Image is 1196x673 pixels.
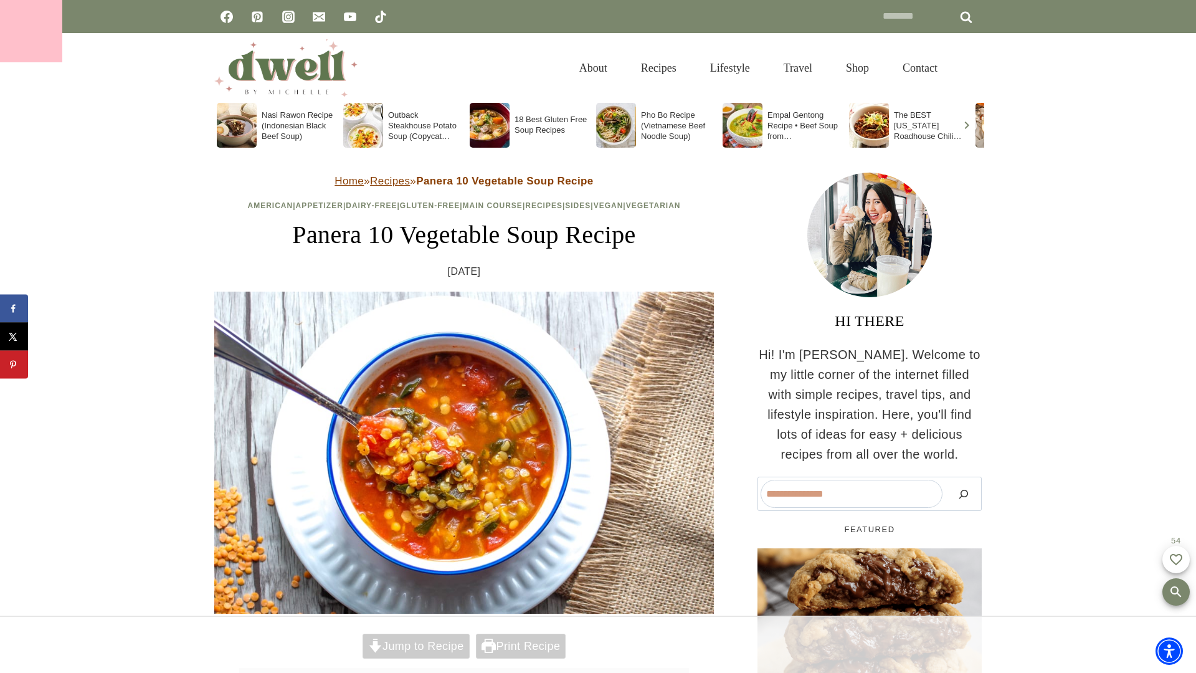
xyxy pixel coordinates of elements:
[276,4,301,29] a: Instagram
[248,201,681,210] span: | | | | | | | |
[693,48,767,88] a: Lifestyle
[829,48,886,88] a: Shop
[767,48,829,88] a: Travel
[463,201,523,210] a: Main Course
[306,4,331,29] a: Email
[565,201,591,210] a: Sides
[214,292,714,613] img: Panera soup in a bowl
[214,39,358,97] img: DWELL by michelle
[525,201,562,210] a: Recipes
[296,201,343,210] a: Appetizer
[248,201,293,210] a: American
[335,175,593,187] span: » »
[338,4,363,29] a: YouTube
[346,201,397,210] a: Dairy-Free
[594,201,624,210] a: Vegan
[214,4,239,29] a: Facebook
[624,48,693,88] a: Recipes
[245,4,270,29] a: Pinterest
[400,201,460,210] a: Gluten-Free
[335,175,364,187] a: Home
[886,48,954,88] a: Contact
[214,216,714,254] h1: Panera 10 Vegetable Soup Recipe
[626,201,681,210] a: Vegetarian
[448,264,481,280] time: [DATE]
[1156,637,1183,665] div: Accessibility Menu
[416,175,594,187] strong: Panera 10 Vegetable Soup Recipe
[368,4,393,29] a: TikTok
[562,48,954,88] nav: Primary Navigation
[371,617,825,673] iframe: Advertisement
[562,48,624,88] a: About
[757,523,982,536] h5: FEATURED
[370,175,410,187] a: Recipes
[757,345,982,464] p: Hi! I'm [PERSON_NAME]. Welcome to my little corner of the internet filled with simple recipes, tr...
[757,310,982,332] h3: HI THERE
